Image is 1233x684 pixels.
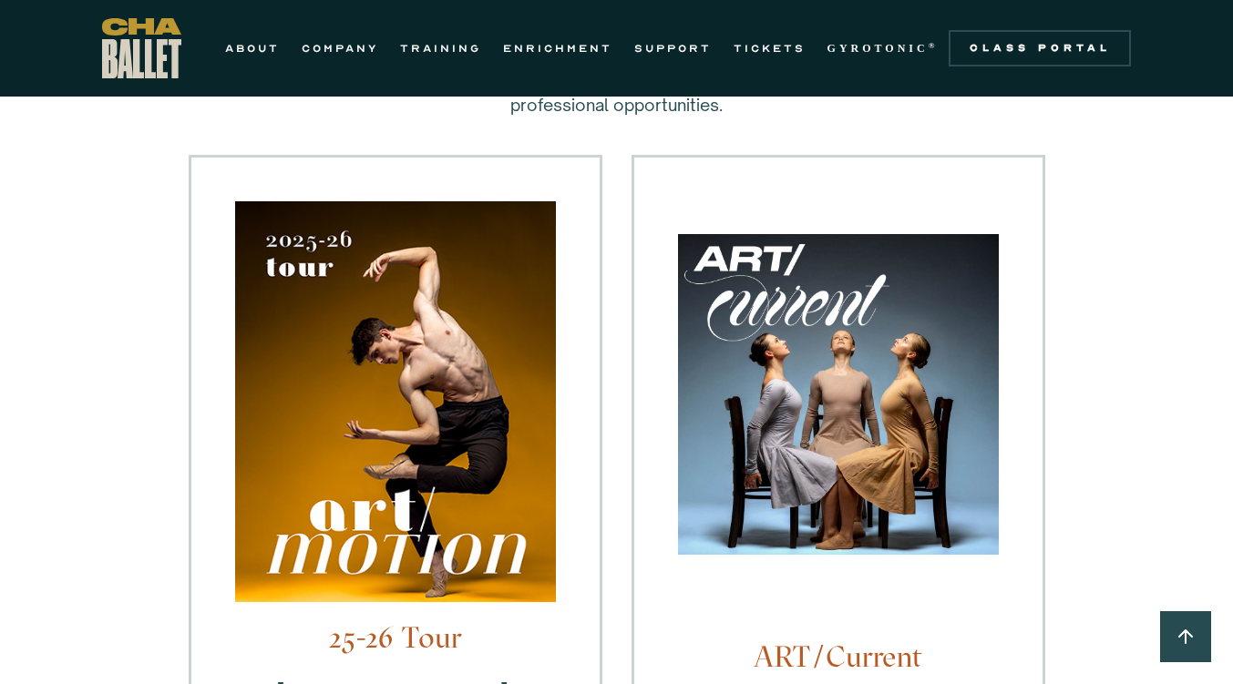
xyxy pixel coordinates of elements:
[302,37,378,59] a: COMPANY
[734,37,806,59] a: TICKETS
[503,37,612,59] a: ENRICHMENT
[827,37,939,59] a: GYROTONIC®
[400,37,481,59] a: TRAINING
[225,37,280,59] a: ABOUT
[634,37,712,59] a: SUPPORT
[235,620,556,655] h4: 25-26 Tour
[827,42,929,55] strong: GYROTONIC
[678,639,999,674] h4: ART/Current
[960,41,1120,56] div: Class Portal
[929,41,939,50] sup: ®
[102,18,181,78] a: home
[949,30,1131,66] a: Class Portal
